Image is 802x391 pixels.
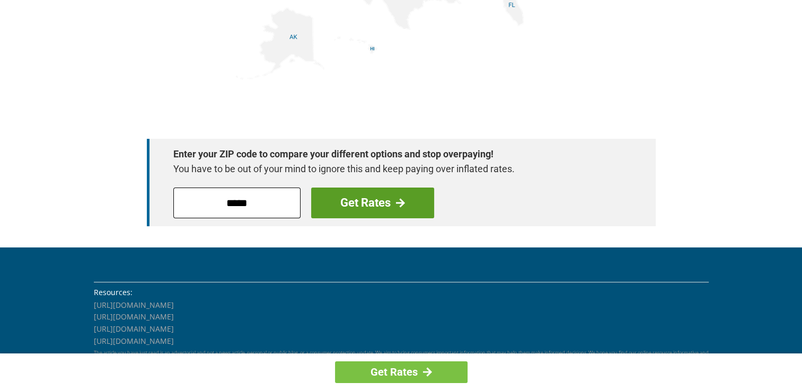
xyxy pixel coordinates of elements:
[94,300,174,310] a: [URL][DOMAIN_NAME]
[94,336,174,346] a: [URL][DOMAIN_NAME]
[94,324,174,334] a: [URL][DOMAIN_NAME]
[173,147,619,162] strong: Enter your ZIP code to compare your different options and stop overpaying!
[94,350,709,373] p: The article you have just read is an advertorial and not a news article, personal or public blog,...
[311,188,434,218] a: Get Rates
[94,287,709,298] li: Resources:
[335,361,468,383] a: Get Rates
[94,312,174,322] a: [URL][DOMAIN_NAME]
[173,162,619,176] p: You have to be out of your mind to ignore this and keep paying over inflated rates.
